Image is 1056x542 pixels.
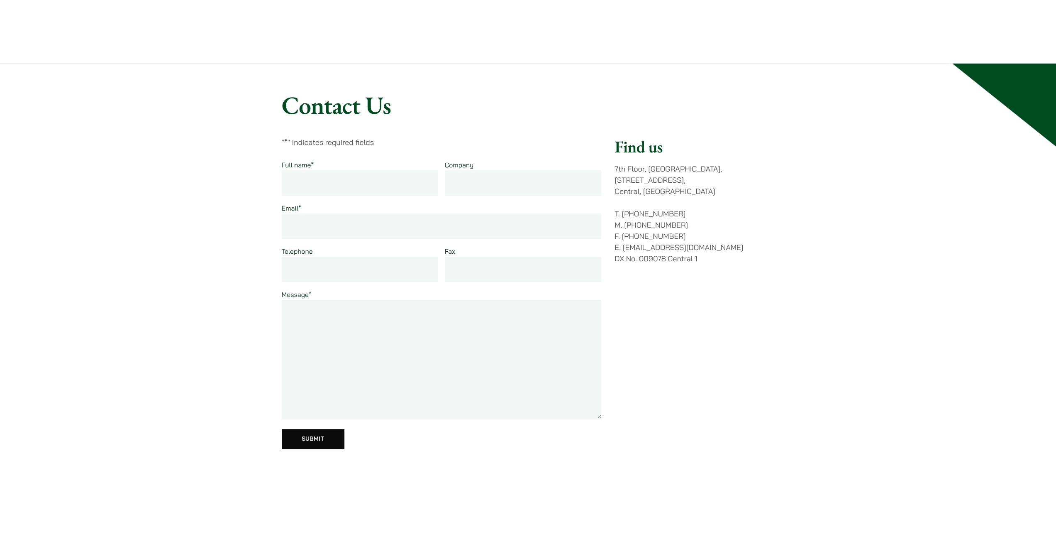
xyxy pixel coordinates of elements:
a: Sectors [509,36,546,45]
a: News [609,36,627,45]
a: Contact [747,36,775,45]
label: Company [445,161,474,169]
input: Submit [282,429,344,449]
p: T. [PHONE_NUMBER] M. [PHONE_NUMBER] F. [PHONE_NUMBER] E. [EMAIL_ADDRESS][DOMAIN_NAME] DX No. 0090... [615,208,774,264]
label: Telephone [282,247,313,255]
h1: Contact Us [282,90,775,120]
label: Email [282,204,301,212]
p: " " indicates required fields [282,137,602,148]
a: EN [306,4,324,11]
label: Fax [445,247,455,255]
a: Practice Areas [433,36,494,45]
a: About [700,36,732,45]
h2: Find us [615,137,774,157]
label: Full name [282,161,314,169]
a: Publications [643,36,685,45]
img: Logo of Haldanes [282,31,363,50]
label: Message [282,290,312,299]
a: Our Team [561,36,593,45]
p: 7th Floor, [GEOGRAPHIC_DATA], [STREET_ADDRESS], Central, [GEOGRAPHIC_DATA] [615,163,774,197]
a: Emergency helpline[PHONE_NUMBER] [624,4,768,14]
